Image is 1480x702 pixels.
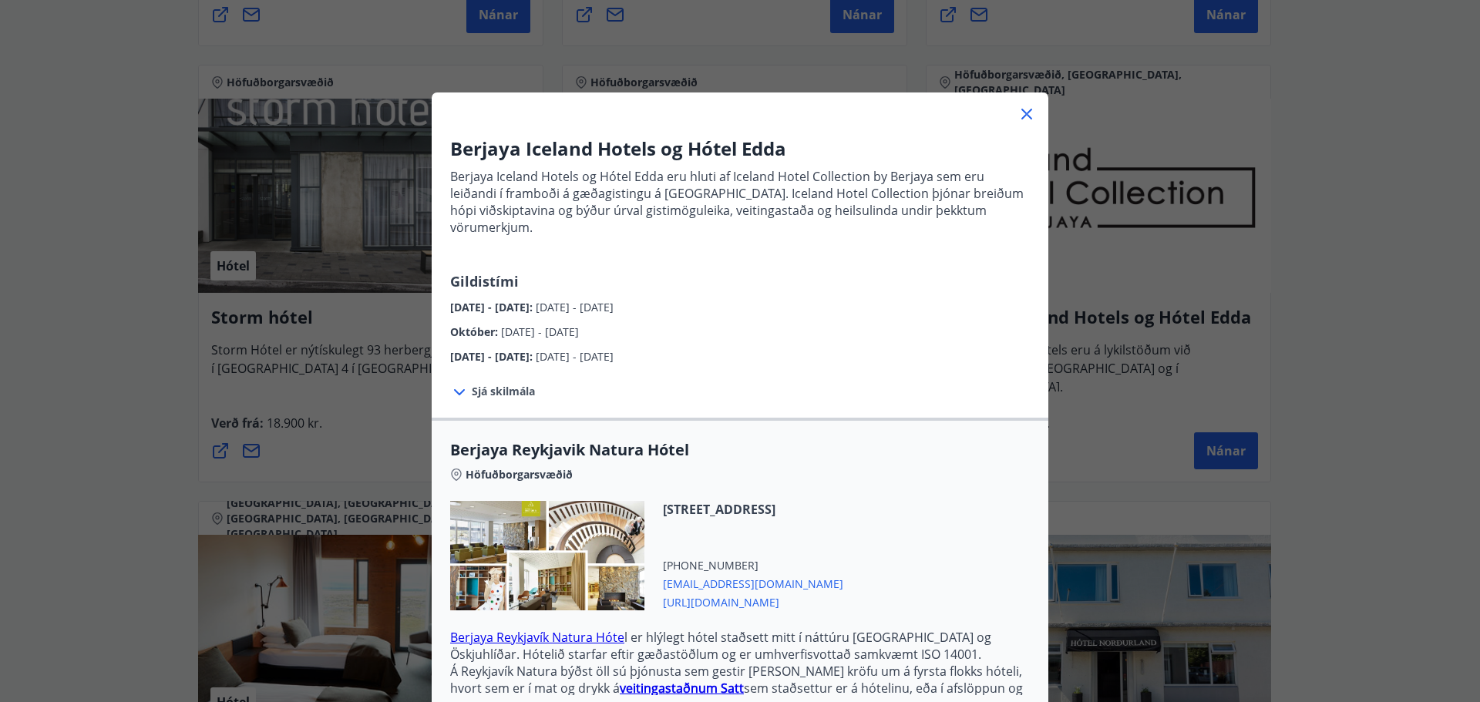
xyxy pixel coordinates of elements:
[472,384,535,399] span: Sjá skilmála
[450,629,1030,663] p: l er hlýlegt hótel staðsett mitt í náttúru [GEOGRAPHIC_DATA] og Öskjuhlíðar. Hótelið starfar efti...
[536,300,614,314] span: [DATE] - [DATE]
[450,349,536,364] span: [DATE] - [DATE] :
[450,629,624,646] a: Berjaya Reykjavík Natura Hóte
[536,349,614,364] span: [DATE] - [DATE]
[450,136,1030,162] h3: Berjaya Iceland Hotels og Hótel Edda
[663,573,843,592] span: [EMAIL_ADDRESS][DOMAIN_NAME]
[620,680,744,697] a: veitingastaðnum Satt
[450,300,536,314] span: [DATE] - [DATE] :
[450,324,501,339] span: Október :
[450,439,1030,461] span: Berjaya Reykjavik Natura Hótel
[663,558,843,573] span: [PHONE_NUMBER]
[501,324,579,339] span: [DATE] - [DATE]
[450,168,1030,236] p: Berjaya Iceland Hotels og Hótel Edda eru hluti af Iceland Hotel Collection by Berjaya sem eru lei...
[466,467,573,482] span: Höfuðborgarsvæðið
[663,501,843,518] span: [STREET_ADDRESS]
[663,592,843,610] span: [URL][DOMAIN_NAME]
[450,272,519,291] span: Gildistími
